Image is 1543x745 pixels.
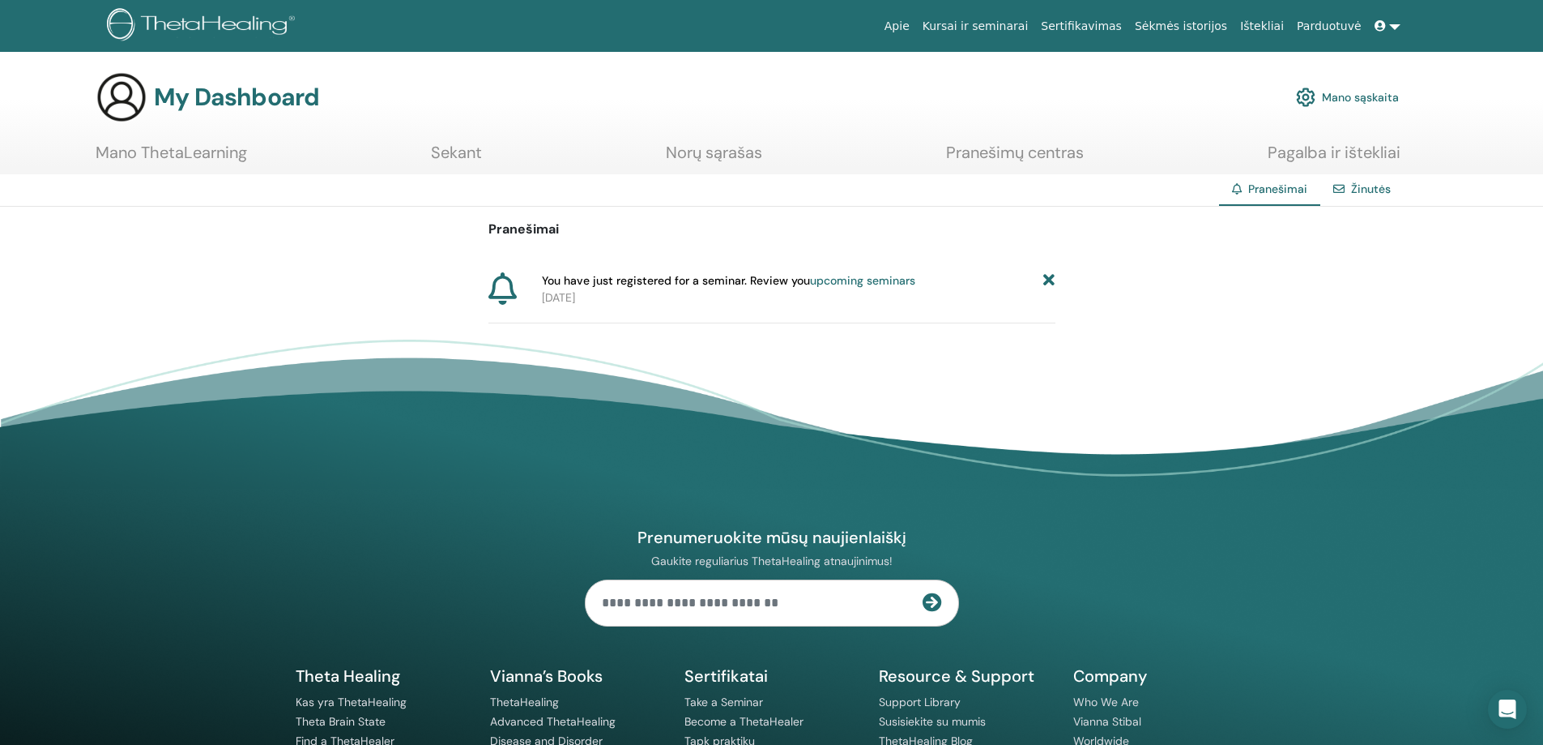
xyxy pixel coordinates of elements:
h5: Theta Healing [296,666,471,687]
p: [DATE] [542,289,1055,306]
a: Advanced ThetaHealing [490,714,616,729]
h4: Prenumeruokite mūsų naujienlaiškį [585,527,959,548]
a: Pagalba ir ištekliai [1268,143,1400,174]
h5: Resource & Support [879,666,1054,687]
a: Sėkmės istorijos [1128,11,1234,41]
a: Theta Brain State [296,714,386,729]
a: upcoming seminars [810,273,915,288]
img: generic-user-icon.jpg [96,71,147,123]
a: Žinutės [1351,182,1391,196]
span: Pranešimai [1248,182,1307,196]
a: Parduotuvė [1290,11,1368,41]
img: logo.png [107,8,301,45]
p: Pranešimai [488,220,1055,239]
a: Pranešimų centras [946,143,1084,174]
h5: Company [1073,666,1248,687]
a: Ištekliai [1234,11,1290,41]
a: Kursai ir seminarai [916,11,1035,41]
h3: My Dashboard [154,83,319,112]
span: You have just registered for a seminar. Review you [542,272,915,289]
a: Sertifikavimas [1034,11,1128,41]
a: Vianna Stibal [1073,714,1141,729]
a: Mano ThetaLearning [96,143,247,174]
a: Susisiekite su mumis [879,714,986,729]
a: Norų sąrašas [666,143,762,174]
img: cog.svg [1296,83,1315,111]
p: Gaukite reguliarius ThetaHealing atnaujinimus! [585,554,959,568]
a: ThetaHealing [490,695,559,709]
a: Apie [878,11,916,41]
h5: Vianna’s Books [490,666,665,687]
a: Support Library [879,695,961,709]
h5: Sertifikatai [684,666,859,687]
a: Who We Are [1073,695,1139,709]
a: Take a Seminar [684,695,763,709]
a: Become a ThetaHealer [684,714,803,729]
a: Sekant [431,143,482,174]
a: Mano sąskaita [1296,79,1399,115]
a: Kas yra ThetaHealing [296,695,407,709]
div: Open Intercom Messenger [1488,690,1527,729]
